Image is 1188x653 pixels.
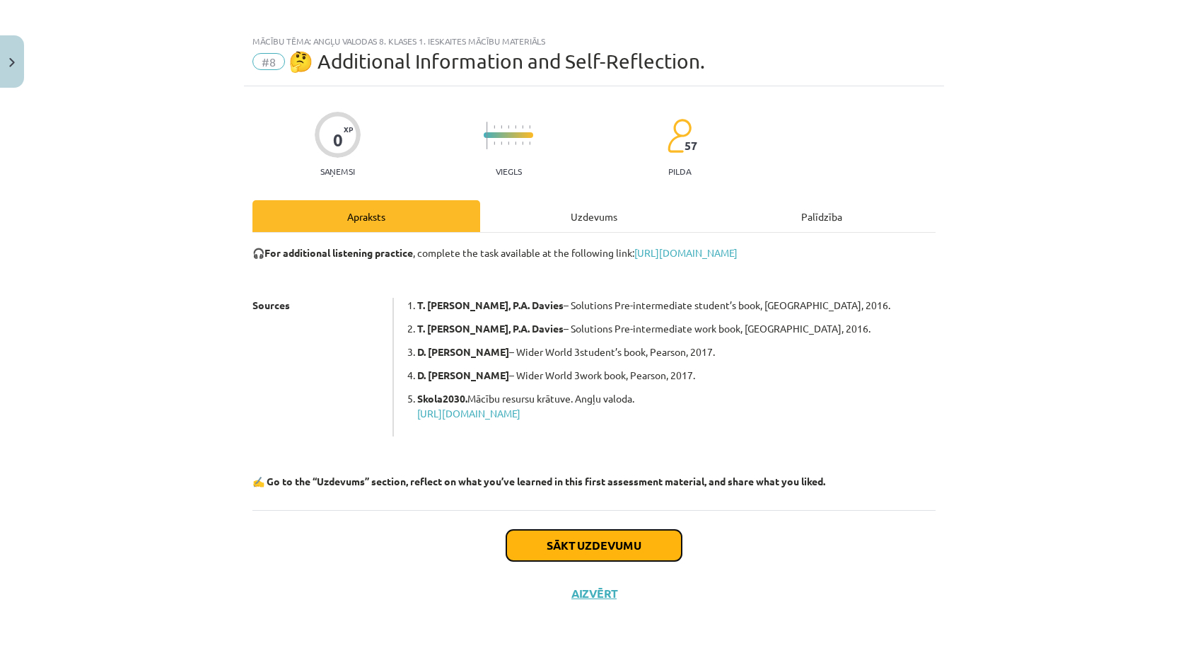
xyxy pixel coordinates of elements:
[501,125,502,129] img: icon-short-line-57e1e144782c952c97e751825c79c345078a6d821885a25fce030b3d8c18986b.svg
[417,298,936,313] p: – Solutions Pre-intermediate student’s book, [GEOGRAPHIC_DATA], 2016.
[515,141,516,145] img: icon-short-line-57e1e144782c952c97e751825c79c345078a6d821885a25fce030b3d8c18986b.svg
[501,141,502,145] img: icon-short-line-57e1e144782c952c97e751825c79c345078a6d821885a25fce030b3d8c18986b.svg
[417,345,936,359] p: – Wider World 3student’s book, Pearson, 2017.
[315,166,361,176] p: Saņemsi
[344,125,353,133] span: XP
[289,50,705,73] span: 🤔 Additional Information and Self-Reflection.
[529,141,530,145] img: icon-short-line-57e1e144782c952c97e751825c79c345078a6d821885a25fce030b3d8c18986b.svg
[494,125,495,129] img: icon-short-line-57e1e144782c952c97e751825c79c345078a6d821885a25fce030b3d8c18986b.svg
[496,166,522,176] p: Viegls
[508,141,509,145] img: icon-short-line-57e1e144782c952c97e751825c79c345078a6d821885a25fce030b3d8c18986b.svg
[252,299,290,311] strong: Sources
[515,125,516,129] img: icon-short-line-57e1e144782c952c97e751825c79c345078a6d821885a25fce030b3d8c18986b.svg
[685,139,697,152] span: 57
[252,200,480,232] div: Apraksts
[333,130,343,150] div: 0
[417,392,467,405] b: Skola2030.
[522,125,523,129] img: icon-short-line-57e1e144782c952c97e751825c79c345078a6d821885a25fce030b3d8c18986b.svg
[708,200,936,232] div: Palīdzība
[417,368,936,383] p: – Wider World 3work book, Pearson, 2017.
[9,58,15,67] img: icon-close-lesson-0947bae3869378f0d4975bcd49f059093ad1ed9edebbc8119c70593378902aed.svg
[417,369,509,381] b: D. [PERSON_NAME]
[667,118,692,154] img: students-c634bb4e5e11cddfef0936a35e636f08e4e9abd3cc4e673bd6f9a4125e45ecb1.svg
[487,122,488,149] img: icon-long-line-d9ea69661e0d244f92f715978eff75569469978d946b2353a9bb055b3ed8787d.svg
[417,391,936,421] p: Mācību resursu krātuve. Angļu valoda.
[252,36,936,46] div: Mācību tēma: Angļu valodas 8. klases 1. ieskaites mācību materiāls
[522,141,523,145] img: icon-short-line-57e1e144782c952c97e751825c79c345078a6d821885a25fce030b3d8c18986b.svg
[252,475,825,487] strong: ✍️ Go to the “Uzdevums” section, reflect on what you’ve learned in this first assessment material...
[252,53,285,70] span: #8
[252,245,936,260] p: 🎧 , complete the task available at the following link:
[506,530,682,561] button: Sākt uzdevumu
[417,322,564,335] b: T. [PERSON_NAME], P.A. Davies
[634,246,738,259] a: [URL][DOMAIN_NAME]
[668,166,691,176] p: pilda
[508,125,509,129] img: icon-short-line-57e1e144782c952c97e751825c79c345078a6d821885a25fce030b3d8c18986b.svg
[264,246,413,259] strong: For additional listening practice
[417,407,520,420] a: [URL][DOMAIN_NAME]
[480,200,708,232] div: Uzdevums
[494,141,495,145] img: icon-short-line-57e1e144782c952c97e751825c79c345078a6d821885a25fce030b3d8c18986b.svg
[417,299,564,311] b: T. [PERSON_NAME], P.A. Davies
[529,125,530,129] img: icon-short-line-57e1e144782c952c97e751825c79c345078a6d821885a25fce030b3d8c18986b.svg
[417,321,936,336] p: – Solutions Pre-intermediate work book, [GEOGRAPHIC_DATA], 2016.
[567,586,621,601] button: Aizvērt
[417,345,509,358] b: D. [PERSON_NAME]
